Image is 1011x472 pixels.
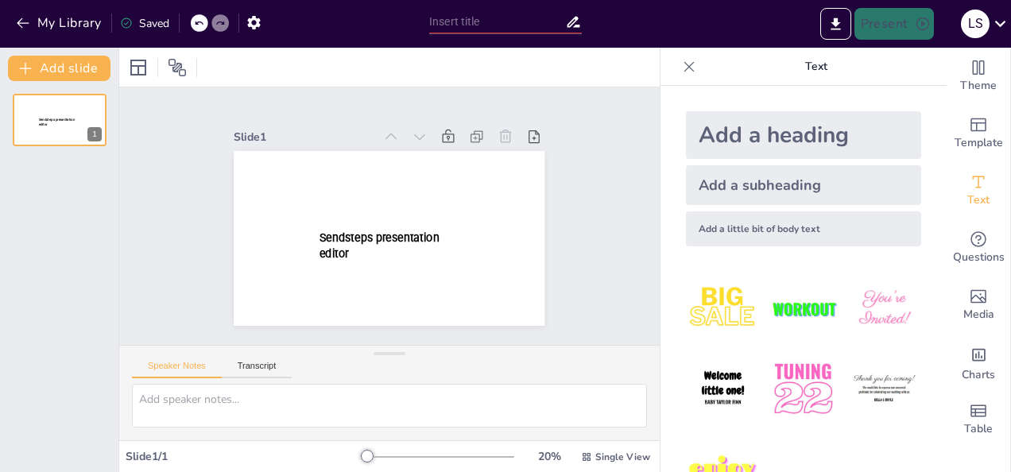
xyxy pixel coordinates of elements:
div: Add charts and graphs [947,334,1010,391]
img: 3.jpeg [847,272,921,346]
span: Text [967,192,990,209]
button: Present [854,8,934,40]
span: Questions [953,249,1005,266]
div: 1 [87,127,102,141]
button: Add slide [8,56,110,81]
input: Insert title [429,10,565,33]
div: L S [961,10,990,38]
button: Export to PowerPoint [820,8,851,40]
span: Single View [595,451,650,463]
div: Add a table [947,391,1010,448]
div: Change the overall theme [947,48,1010,105]
p: Text [702,48,931,86]
img: 5.jpeg [766,352,840,426]
div: Get real-time input from your audience [947,219,1010,277]
img: 4.jpeg [686,352,760,426]
div: Add text boxes [947,162,1010,219]
span: Media [963,306,994,323]
span: Sendsteps presentation editor [39,118,75,126]
span: Template [955,134,1003,152]
div: Layout [126,55,151,80]
img: 6.jpeg [847,352,921,426]
div: Slide 1 [234,130,373,145]
span: Table [964,420,993,438]
div: Sendsteps presentation editor1 [13,94,107,146]
div: Add a subheading [686,165,921,205]
div: Add a heading [686,111,921,159]
div: Add images, graphics, shapes or video [947,277,1010,334]
div: Add ready made slides [947,105,1010,162]
button: L S [961,8,990,40]
span: Sendsteps presentation editor [320,231,439,261]
div: 20 % [530,449,568,464]
span: Charts [962,366,995,384]
div: Saved [120,16,169,31]
span: Position [168,58,187,77]
img: 2.jpeg [766,272,840,346]
div: Slide 1 / 1 [126,449,362,464]
div: Add a little bit of body text [686,211,921,246]
button: My Library [12,10,108,36]
button: Speaker Notes [132,361,222,378]
span: Theme [960,77,997,95]
img: 1.jpeg [686,272,760,346]
button: Transcript [222,361,292,378]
